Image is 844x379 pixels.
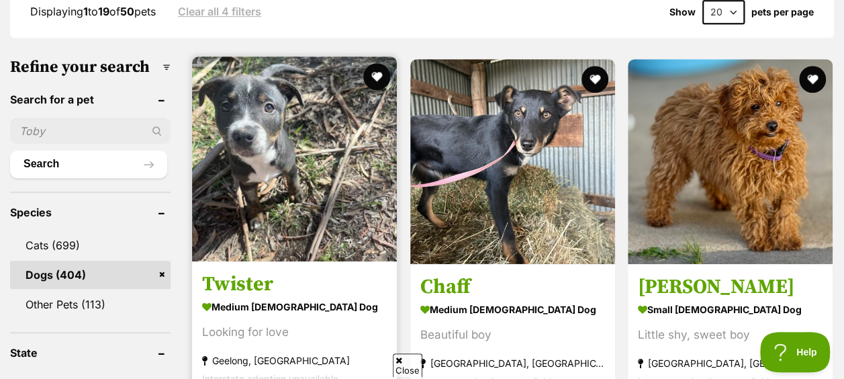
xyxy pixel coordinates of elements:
strong: 50 [120,5,134,18]
button: Search [10,151,167,177]
button: favourite [364,63,391,90]
div: Little shy, sweet boy [638,325,823,343]
div: Looking for love [202,323,387,341]
span: Displaying to of pets [30,5,156,18]
span: Show [669,7,696,17]
header: Search for a pet [10,93,171,106]
a: Other Pets (113) [10,290,171,319]
strong: Geelong, [GEOGRAPHIC_DATA] [202,351,387,369]
button: favourite [799,66,826,93]
strong: 19 [98,5,109,18]
img: Quade - Poodle (Toy) Dog [628,59,833,264]
img: Chaff - Australian Kelpie x Collie Dog [410,59,615,264]
h3: Twister [202,271,387,296]
strong: 1 [83,5,88,18]
h3: Refine your search [10,58,171,77]
strong: medium [DEMOGRAPHIC_DATA] Dog [202,296,387,316]
a: Dogs (404) [10,261,171,289]
strong: [GEOGRAPHIC_DATA], [GEOGRAPHIC_DATA] [638,353,823,372]
a: Clear all 4 filters [178,5,261,17]
input: Toby [10,118,171,144]
img: Twister - Border Collie x Staffordshire Bull Terrier x Jack Russell Terrier Dog [192,56,397,261]
strong: small [DEMOGRAPHIC_DATA] Dog [638,299,823,319]
strong: [GEOGRAPHIC_DATA], [GEOGRAPHIC_DATA] [420,353,605,372]
header: State [10,347,171,359]
h3: [PERSON_NAME] [638,273,823,299]
button: favourite [581,66,608,93]
a: Cats (699) [10,231,171,259]
span: Close [393,353,422,377]
h3: Chaff [420,273,605,299]
iframe: Help Scout Beacon - Open [760,332,831,372]
strong: medium [DEMOGRAPHIC_DATA] Dog [420,299,605,319]
label: pets per page [751,7,814,17]
div: Beautiful boy [420,325,605,343]
header: Species [10,206,171,218]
